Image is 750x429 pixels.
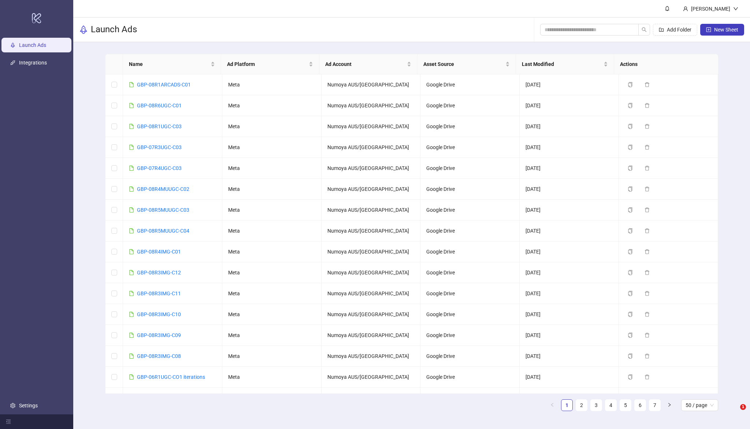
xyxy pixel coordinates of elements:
[420,158,520,179] td: Google Drive
[591,400,602,411] a: 3
[91,24,137,36] h3: Launch Ads
[322,179,421,200] td: Numoya AUS/[GEOGRAPHIC_DATA]
[222,325,322,346] td: Meta
[129,333,134,338] span: file
[222,241,322,262] td: Meta
[322,137,421,158] td: Numoya AUS/[GEOGRAPHIC_DATA]
[420,241,520,262] td: Google Drive
[635,400,646,411] a: 6
[605,400,616,411] a: 4
[129,354,134,359] span: file
[322,200,421,221] td: Numoya AUS/[GEOGRAPHIC_DATA]
[645,354,650,359] span: delete
[620,399,631,411] li: 5
[221,54,319,74] th: Ad Platform
[628,228,633,233] span: copy
[733,6,738,11] span: down
[19,60,47,66] a: Integrations
[645,103,650,108] span: delete
[129,124,134,129] span: file
[664,399,675,411] li: Next Page
[686,400,714,411] span: 50 / page
[714,27,738,33] span: New Sheet
[645,124,650,129] span: delete
[420,179,520,200] td: Google Drive
[19,42,46,48] a: Launch Ads
[628,124,633,129] span: copy
[420,283,520,304] td: Google Drive
[420,262,520,283] td: Google Drive
[420,116,520,137] td: Google Drive
[520,262,619,283] td: [DATE]
[129,145,134,150] span: file
[645,228,650,233] span: delete
[137,332,181,338] a: GBP-08R3IMG-C09
[137,353,181,359] a: GBP-08R3IMG-C08
[520,200,619,221] td: [DATE]
[129,228,134,233] span: file
[129,82,134,87] span: file
[645,82,650,87] span: delete
[628,374,633,380] span: copy
[137,103,182,108] a: GBP-08R6UGC-C01
[129,374,134,380] span: file
[590,399,602,411] li: 3
[137,291,181,296] a: GBP-08R3IMG-C11
[614,54,712,74] th: Actions
[628,207,633,212] span: copy
[520,388,619,408] td: [DATE]
[653,24,697,36] button: Add Folder
[659,27,664,32] span: folder-add
[420,304,520,325] td: Google Drive
[322,116,421,137] td: Numoya AUS/[GEOGRAPHIC_DATA]
[681,399,718,411] div: Page Size
[645,145,650,150] span: delete
[19,403,38,408] a: Settings
[222,137,322,158] td: Meta
[129,103,134,108] span: file
[520,346,619,367] td: [DATE]
[420,74,520,95] td: Google Drive
[645,312,650,317] span: delete
[319,54,417,74] th: Ad Account
[420,95,520,116] td: Google Drive
[322,221,421,241] td: Numoya AUS/[GEOGRAPHIC_DATA]
[137,144,182,150] a: GBP-07R3UGC-C03
[222,74,322,95] td: Meta
[137,123,182,129] a: GBP-08R1UGC-C03
[520,283,619,304] td: [DATE]
[561,399,573,411] li: 1
[322,367,421,388] td: Numoya AUS/[GEOGRAPHIC_DATA]
[322,388,421,408] td: Numoya AUS/[GEOGRAPHIC_DATA]
[664,399,675,411] button: right
[137,249,181,255] a: GBP-08R4IMG-C01
[706,27,711,32] span: plus-square
[516,54,614,74] th: Last Modified
[520,367,619,388] td: [DATE]
[645,166,650,171] span: delete
[550,403,554,407] span: left
[322,95,421,116] td: Numoya AUS/[GEOGRAPHIC_DATA]
[688,5,733,13] div: [PERSON_NAME]
[725,404,743,422] iframe: Intercom live chat
[520,179,619,200] td: [DATE]
[129,166,134,171] span: file
[222,158,322,179] td: Meta
[700,24,744,36] button: New Sheet
[420,388,520,408] td: Google Drive
[628,291,633,296] span: copy
[129,249,134,254] span: file
[222,262,322,283] td: Meta
[129,312,134,317] span: file
[667,27,691,33] span: Add Folder
[137,270,181,275] a: GBP-08R3IMG-C12
[222,179,322,200] td: Meta
[645,333,650,338] span: delete
[520,158,619,179] td: [DATE]
[420,346,520,367] td: Google Drive
[628,333,633,338] span: copy
[322,158,421,179] td: Numoya AUS/[GEOGRAPHIC_DATA]
[137,311,181,317] a: GBP-08R3IMG-C10
[137,165,182,171] a: GBP-07R4UGC-C03
[417,54,516,74] th: Asset Source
